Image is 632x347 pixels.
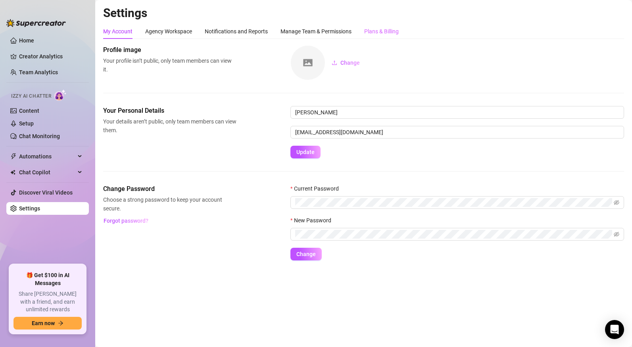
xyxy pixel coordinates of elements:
span: Your profile isn’t public, only team members can view it. [103,56,236,74]
a: Discover Viral Videos [19,189,73,196]
label: New Password [290,216,336,225]
span: Change [340,60,360,66]
div: Agency Workspace [145,27,192,36]
button: Forgot password? [103,214,148,227]
span: Your details aren’t public, only team members can view them. [103,117,236,135]
a: Creator Analytics [19,50,83,63]
span: Izzy AI Chatter [11,93,51,100]
button: Update [290,146,321,158]
a: Team Analytics [19,69,58,75]
img: Chat Copilot [10,170,15,175]
label: Current Password [290,184,344,193]
a: Setup [19,120,34,127]
input: New Password [295,230,612,239]
span: Forgot password? [104,218,148,224]
span: Update [296,149,315,155]
div: Plans & Billing [364,27,399,36]
img: AI Chatter [54,89,67,101]
input: Enter name [290,106,624,119]
span: 🎁 Get $100 in AI Messages [13,272,82,287]
span: Chat Copilot [19,166,75,179]
span: Automations [19,150,75,163]
span: Earn now [32,320,55,326]
span: upload [332,60,337,66]
a: Content [19,108,39,114]
span: Choose a strong password to keep your account secure. [103,195,236,213]
span: Profile image [103,45,236,55]
div: Notifications and Reports [205,27,268,36]
div: My Account [103,27,133,36]
span: arrow-right [58,320,63,326]
a: Chat Monitoring [19,133,60,139]
img: square-placeholder.png [291,46,325,80]
span: thunderbolt [10,153,17,160]
div: Open Intercom Messenger [605,320,624,339]
img: logo-BBDzfeDw.svg [6,19,66,27]
span: eye-invisible [614,200,619,205]
button: Change [325,56,366,69]
input: Current Password [295,198,612,207]
span: eye-invisible [614,231,619,237]
h2: Settings [103,6,624,21]
span: Change Password [103,184,236,194]
input: Enter new email [290,126,624,139]
div: Manage Team & Permissions [280,27,352,36]
span: Your Personal Details [103,106,236,116]
span: Share [PERSON_NAME] with a friend, and earn unlimited rewards [13,290,82,314]
button: Earn nowarrow-right [13,317,82,330]
a: Home [19,37,34,44]
span: Change [296,251,316,257]
button: Change [290,248,322,260]
a: Settings [19,205,40,212]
